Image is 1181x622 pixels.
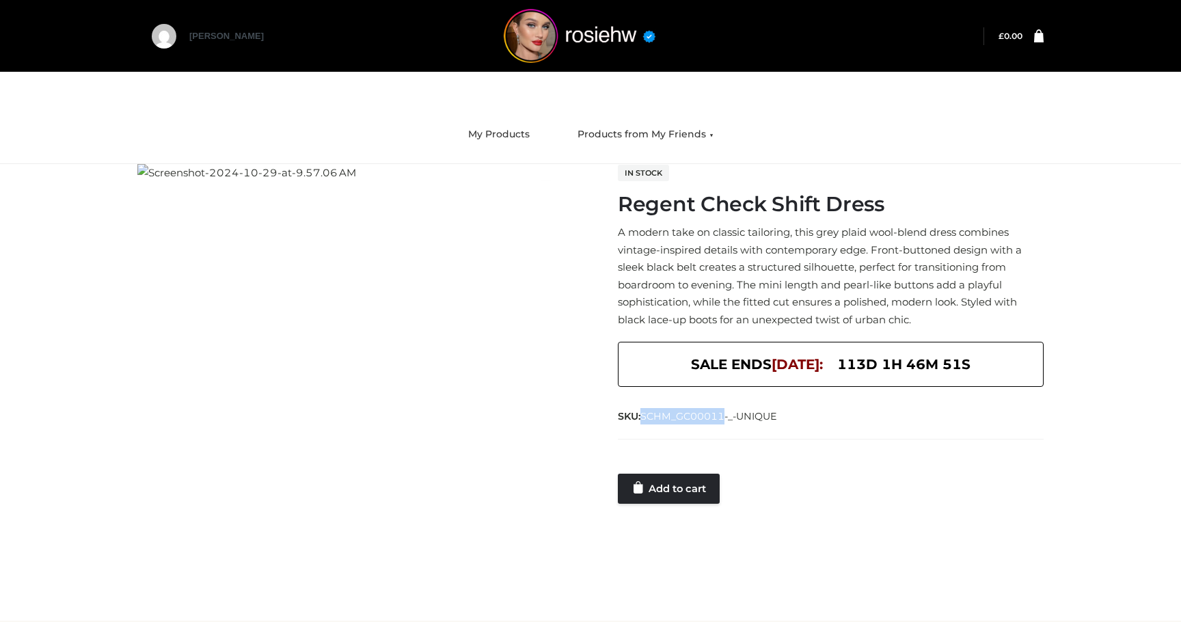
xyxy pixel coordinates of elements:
[772,356,823,373] span: [DATE]:
[999,31,1022,41] bdi: 0.00
[999,31,1004,41] span: £
[137,164,356,182] img: Screenshot-2024-10-29-at-9.57.06 AM
[458,120,540,150] a: My Products
[189,31,264,66] a: [PERSON_NAME]
[618,474,720,504] a: Add to cart
[837,353,970,376] span: 113d 1h 46m 51s
[618,408,778,424] span: SKU:
[567,120,724,150] a: Products from My Friends
[618,165,669,181] span: In stock
[640,410,777,422] span: SCHM_GC00011-_-UNIQUE
[999,31,1022,41] a: £0.00
[618,342,1044,387] div: SALE ENDS
[477,9,682,63] img: rosiehw
[618,224,1044,328] p: A modern take on classic tailoring, this grey plaid wool-blend dress combines vintage-inspired de...
[618,192,1044,217] h1: Regent Check Shift Dress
